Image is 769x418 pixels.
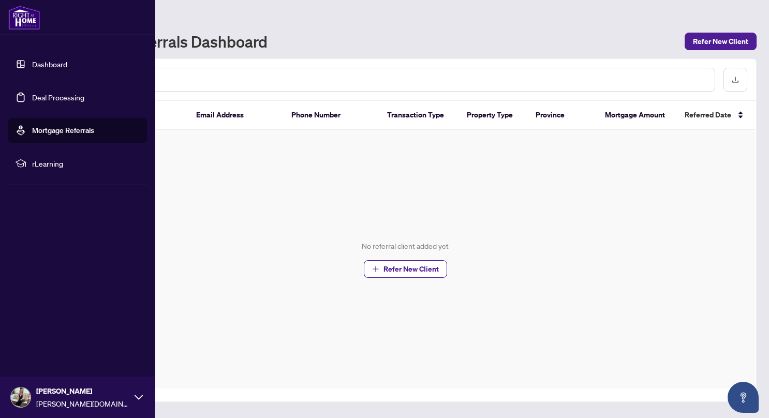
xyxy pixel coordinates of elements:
button: Open asap [728,382,759,413]
a: Dashboard [32,59,67,69]
h1: Mortgage Referrals Dashboard [54,33,268,50]
th: Property Type [459,101,527,130]
a: Deal Processing [32,93,84,102]
span: rLearning [32,158,140,169]
span: [PERSON_NAME] [36,385,129,397]
th: Phone Number [283,101,379,130]
button: Refer New Client [685,33,757,50]
img: logo [8,5,40,30]
th: Mortgage Amount [597,101,676,130]
div: No referral client added yet [362,241,449,252]
span: [PERSON_NAME][DOMAIN_NAME][EMAIL_ADDRESS][DOMAIN_NAME] [36,398,129,409]
span: download [732,76,739,83]
span: plus [372,265,379,273]
th: Transaction Type [379,101,459,130]
span: Refer New Client [383,261,439,277]
img: Profile Icon [11,387,31,407]
a: Mortgage Referrals [32,126,94,135]
th: Referred Date [676,101,756,130]
span: Refer New Client [693,33,748,50]
th: Email Address [188,101,284,130]
button: download [723,68,747,92]
th: Province [527,101,596,130]
span: Referred Date [685,109,731,121]
button: Refer New Client [364,260,447,278]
